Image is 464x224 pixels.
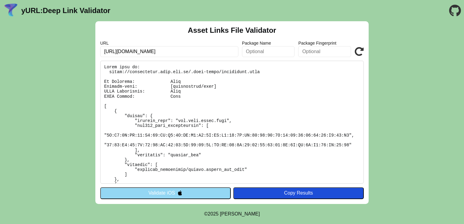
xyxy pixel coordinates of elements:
label: Package Fingerprint [298,41,351,46]
span: 2025 [208,211,219,216]
button: Copy Results [233,187,364,199]
a: yURL:Deep Link Validator [21,6,110,15]
footer: © [204,204,260,224]
input: Optional [242,46,295,57]
a: Michael Ibragimchayev's Personal Site [220,211,260,216]
h2: Asset Links File Validator [188,26,276,35]
button: Validate iOS [100,187,231,199]
label: URL [100,41,238,46]
img: appleIcon.svg [177,190,183,195]
input: Optional [298,46,351,57]
pre: Lorem ipsu do: sitam://consectetur.adip.eli.se/.doei-tempo/incididunt.utla Et Dolorema: Aliq Enim... [100,61,364,184]
label: Package Name [242,41,295,46]
div: Copy Results [236,190,361,196]
input: Required [100,46,238,57]
img: yURL Logo [3,3,19,19]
